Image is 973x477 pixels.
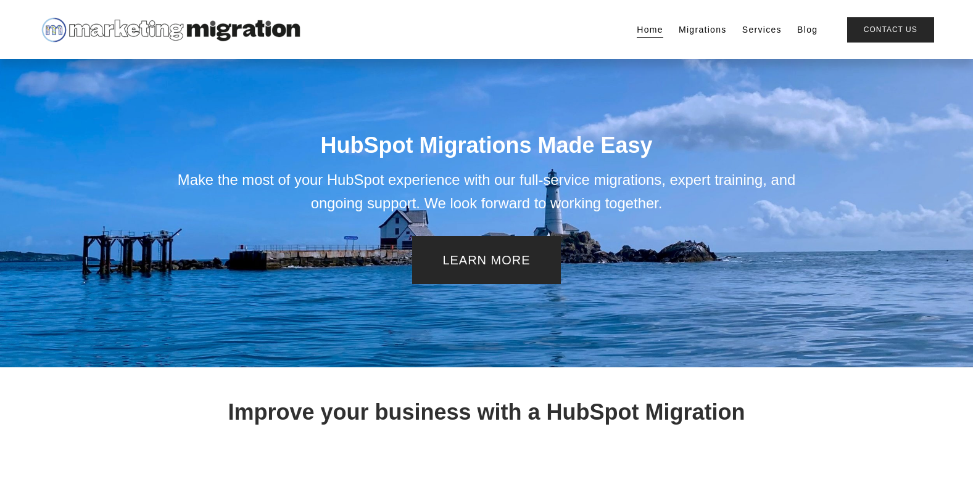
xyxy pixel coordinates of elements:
[742,21,782,38] a: Services
[412,236,561,283] a: LEARN MORE
[39,15,301,45] img: Marketing Migration
[679,21,727,38] a: Migrations
[847,17,934,43] a: Contact Us
[172,168,801,215] p: Make the most of your HubSpot experience with our full-service migrations, expert training, and o...
[172,399,801,425] h1: Improve your business with a HubSpot Migration
[637,21,663,38] a: Home
[797,21,818,38] a: Blog
[172,132,801,158] h1: HubSpot Migrations Made Easy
